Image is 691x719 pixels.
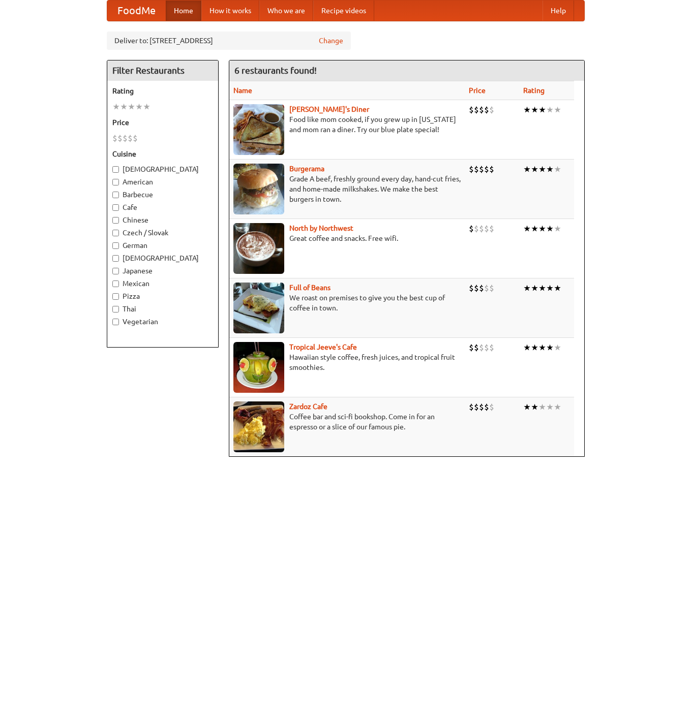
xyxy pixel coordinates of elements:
[233,401,284,452] img: zardoz.jpg
[112,190,213,200] label: Barbecue
[469,401,474,413] li: $
[112,240,213,251] label: German
[489,342,494,353] li: $
[523,164,531,175] li: ★
[112,306,119,312] input: Thai
[479,104,484,115] li: $
[112,164,213,174] label: [DEMOGRAPHIC_DATA]
[233,174,461,204] p: Grade A beef, freshly ground every day, hand-cut fries, and home-made milkshakes. We make the bes...
[135,101,143,112] li: ★
[233,86,252,95] a: Name
[538,401,546,413] li: ★
[112,304,213,314] label: Thai
[313,1,374,21] a: Recipe videos
[554,342,561,353] li: ★
[531,283,538,294] li: ★
[112,253,213,263] label: [DEMOGRAPHIC_DATA]
[484,223,489,234] li: $
[112,230,119,236] input: Czech / Slovak
[479,283,484,294] li: $
[112,291,213,301] label: Pizza
[233,342,284,393] img: jeeves.jpg
[474,223,479,234] li: $
[289,165,324,173] b: Burgerama
[484,342,489,353] li: $
[489,223,494,234] li: $
[479,342,484,353] li: $
[554,223,561,234] li: ★
[112,255,119,262] input: [DEMOGRAPHIC_DATA]
[112,215,213,225] label: Chinese
[112,86,213,96] h5: Rating
[531,401,538,413] li: ★
[289,343,357,351] a: Tropical Jeeve's Cafe
[233,104,284,155] img: sallys.jpg
[112,242,119,249] input: German
[233,233,461,243] p: Great coffee and snacks. Free wifi.
[112,266,213,276] label: Japanese
[123,133,128,144] li: $
[469,283,474,294] li: $
[474,104,479,115] li: $
[120,101,128,112] li: ★
[233,223,284,274] img: north.jpg
[554,164,561,175] li: ★
[469,104,474,115] li: $
[531,164,538,175] li: ★
[538,164,546,175] li: ★
[112,202,213,212] label: Cafe
[117,133,123,144] li: $
[484,164,489,175] li: $
[112,117,213,128] h5: Price
[523,401,531,413] li: ★
[531,104,538,115] li: ★
[143,101,151,112] li: ★
[474,164,479,175] li: $
[128,101,135,112] li: ★
[112,149,213,159] h5: Cuisine
[233,164,284,214] img: burgerama.jpg
[112,280,119,287] input: Mexican
[538,283,546,294] li: ★
[112,293,119,300] input: Pizza
[112,228,213,238] label: Czech / Slovak
[112,166,119,173] input: [DEMOGRAPHIC_DATA]
[289,224,353,232] a: North by Northwest
[484,283,489,294] li: $
[469,164,474,175] li: $
[107,32,351,50] div: Deliver to: [STREET_ADDRESS]
[289,284,331,292] a: Full of Beans
[484,401,489,413] li: $
[489,164,494,175] li: $
[233,352,461,372] p: Hawaiian style coffee, fresh juices, and tropical fruit smoothies.
[259,1,313,21] a: Who we are
[538,342,546,353] li: ★
[233,412,461,432] p: Coffee bar and sci-fi bookshop. Come in for an espresso or a slice of our famous pie.
[112,133,117,144] li: $
[523,223,531,234] li: ★
[479,164,484,175] li: $
[107,1,166,21] a: FoodMe
[546,342,554,353] li: ★
[469,223,474,234] li: $
[289,105,369,113] a: [PERSON_NAME]'s Diner
[112,179,119,185] input: American
[112,317,213,327] label: Vegetarian
[538,223,546,234] li: ★
[489,104,494,115] li: $
[319,36,343,46] a: Change
[523,86,545,95] a: Rating
[289,402,327,411] a: Zardoz Cafe
[133,133,138,144] li: $
[474,401,479,413] li: $
[538,104,546,115] li: ★
[112,319,119,325] input: Vegetarian
[112,177,213,187] label: American
[531,342,538,353] li: ★
[546,401,554,413] li: ★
